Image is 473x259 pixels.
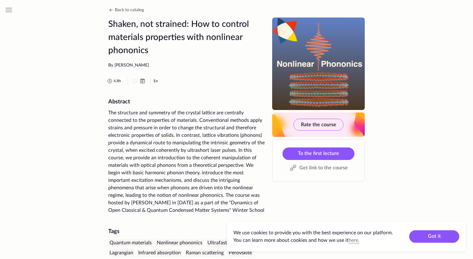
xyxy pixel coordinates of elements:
[282,162,354,174] button: Get link to the course
[155,239,204,247] div: Nonlinear phononics
[282,147,354,160] a: To the first lecture
[108,99,265,106] h2: Abstract
[298,151,339,156] span: To the first lecture
[108,109,265,214] div: The structure and symmetry of the crystal lattice are centrally connected to the properties of ma...
[114,78,121,84] span: 4.8 h
[206,239,250,247] div: Ultrafast dynamics
[293,119,343,131] button: Rate the course
[409,230,459,243] button: Got it
[185,249,225,257] div: Raman scattering
[348,238,359,243] a: here.
[108,17,265,57] h1: Shaken, not strained: How to control materials properties with nonlinear phononics
[108,62,265,69] div: By [PERSON_NAME]
[115,8,144,12] span: Back to catalog
[233,230,393,243] span: We use cookies to provide you with the best experience on our platform. You can learn more about ...
[108,249,135,257] div: Lagrangian
[108,239,153,247] div: Quantum materials
[108,228,265,235] div: Tags
[154,79,158,83] abbr: English
[227,249,253,257] div: Perovskite
[299,164,348,172] span: Get link to the course
[107,6,144,14] button: Back to catalog
[137,249,182,257] div: Infrared absorption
